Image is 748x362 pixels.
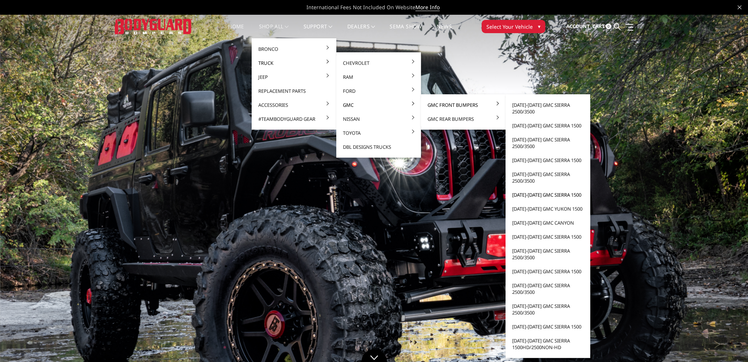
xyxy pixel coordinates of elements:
[347,24,375,38] a: Dealers
[508,216,587,230] a: [DATE]-[DATE] GMC Canyon
[415,4,440,11] a: More Info
[486,23,533,31] span: Select Your Vehicle
[424,98,503,112] a: GMC Front Bumpers
[390,24,422,38] a: SEMA Show
[304,24,333,38] a: Support
[361,349,387,362] a: Click to Down
[228,24,244,38] a: Home
[508,278,587,299] a: [DATE]-[DATE] GMC Sierra 2500/3500
[508,264,587,278] a: [DATE]-[DATE] GMC Sierra 1500
[714,197,722,209] button: 1 of 5
[339,56,418,70] a: Chevrolet
[508,167,587,188] a: [DATE]-[DATE] GMC Sierra 2500/3500
[508,188,587,202] a: [DATE]-[DATE] GMC Sierra 1500
[255,112,333,126] a: #TeamBodyguard Gear
[339,140,418,154] a: DBL Designs Trucks
[255,84,333,98] a: Replacement Parts
[714,221,722,233] button: 3 of 5
[482,20,545,33] button: Select Your Vehicle
[508,133,587,153] a: [DATE]-[DATE] GMC Sierra 2500/3500
[255,56,333,70] a: Truck
[566,23,589,29] span: Account
[606,24,611,29] span: 0
[115,19,192,34] img: BODYGUARD BUMPERS
[255,98,333,112] a: Accessories
[339,98,418,112] a: GMC
[508,320,587,334] a: [DATE]-[DATE] GMC Sierra 1500
[714,245,722,256] button: 5 of 5
[592,17,611,36] a: Cart 0
[259,24,289,38] a: shop all
[424,112,503,126] a: GMC Rear Bumpers
[255,42,333,56] a: Bronco
[436,24,451,38] a: News
[508,230,587,244] a: [DATE]-[DATE] GMC Sierra 1500
[339,126,418,140] a: Toyota
[592,23,605,29] span: Cart
[339,70,418,84] a: Ram
[538,22,540,30] span: ▾
[508,334,587,354] a: [DATE]-[DATE] GMC Sierra 1500HD/2500non-HD
[714,233,722,245] button: 4 of 5
[714,209,722,221] button: 2 of 5
[566,17,589,36] a: Account
[508,244,587,264] a: [DATE]-[DATE] GMC Sierra 2500/3500
[508,153,587,167] a: [DATE]-[DATE] GMC Sierra 1500
[508,299,587,320] a: [DATE]-[DATE] GMC Sierra 2500/3500
[255,70,333,84] a: Jeep
[508,119,587,133] a: [DATE]-[DATE] GMC Sierra 1500
[339,84,418,98] a: Ford
[339,112,418,126] a: Nissan
[508,202,587,216] a: [DATE]-[DATE] GMC Yukon 1500
[508,98,587,119] a: [DATE]-[DATE] GMC Sierra 2500/3500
